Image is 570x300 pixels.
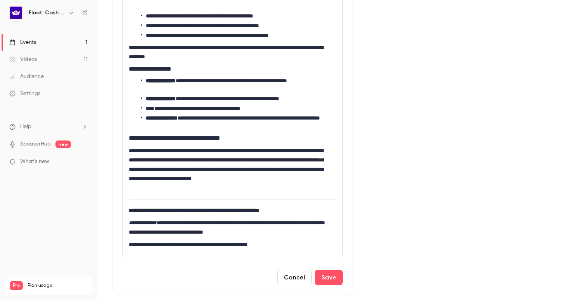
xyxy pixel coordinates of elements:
[10,281,23,290] span: Pro
[9,123,88,131] li: help-dropdown-opener
[20,158,49,166] span: What's new
[28,283,87,289] span: Plan usage
[29,9,65,17] h6: Float: Cash Flow Intelligence Series
[277,270,312,285] button: Cancel
[9,55,37,63] div: Videos
[9,38,36,46] div: Events
[20,140,51,148] a: SpeakerHub
[55,140,71,148] span: new
[9,73,44,80] div: Audience
[78,158,88,165] iframe: Noticeable Trigger
[315,270,343,285] button: Save
[10,7,22,19] img: Float: Cash Flow Intelligence Series
[20,123,31,131] span: Help
[9,90,40,97] div: Settings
